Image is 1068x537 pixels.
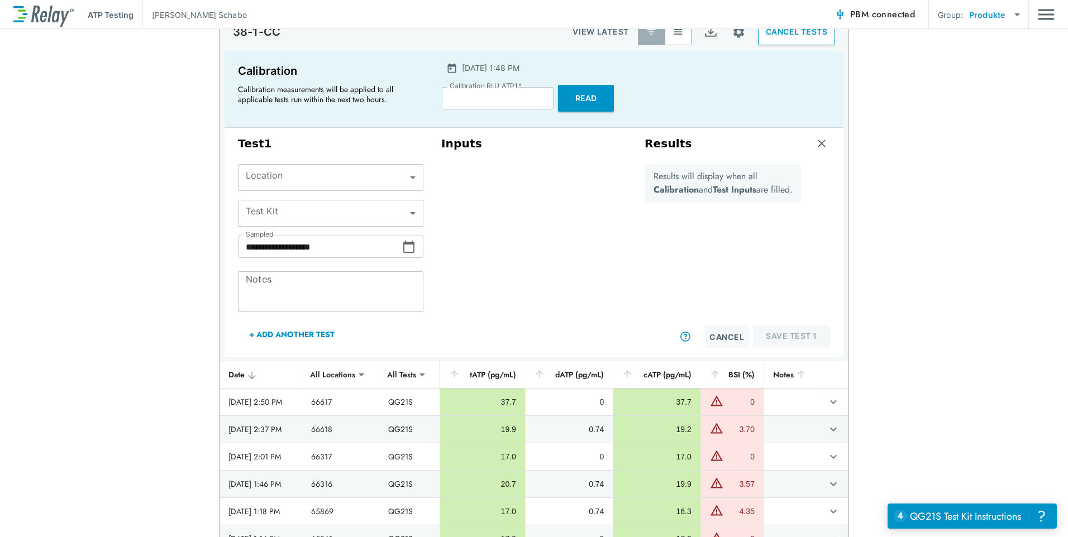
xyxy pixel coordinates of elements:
img: Warning [710,394,723,407]
div: tATP (pg/mL) [449,368,516,381]
button: Cancel [705,325,748,348]
img: Calender Icon [446,63,457,74]
td: 66316 [302,471,380,497]
button: expand row [824,420,843,439]
div: 0 [726,396,755,407]
img: LuminUltra Relay [13,3,74,27]
div: 37.7 [449,396,516,407]
div: 4.35 [726,506,755,517]
p: [DATE] 1:48 PM [462,62,519,74]
div: Notes [773,368,812,381]
div: 19.9 [622,478,691,490]
div: 0 [535,451,604,462]
h3: Test 1 [238,137,423,151]
p: Calibration measurements will be applied to all applicable tests run within the next two hours. [238,84,417,104]
button: Read [558,85,614,112]
img: View All [673,26,684,37]
div: 16.3 [622,506,691,517]
div: dATP (pg/mL) [534,368,604,381]
b: Test Inputs [713,183,756,196]
div: 0.74 [535,478,604,490]
img: Drawer Icon [1038,4,1055,25]
div: 20.7 [449,478,516,490]
label: Calibration RLU ATP1 [450,82,522,90]
div: 0 [535,396,604,407]
div: [DATE] 2:37 PM [228,424,293,435]
div: [DATE] 1:18 PM [228,506,293,517]
img: Connected Icon [835,9,846,20]
p: VIEW LATEST [573,25,629,39]
div: 3.57 [726,478,755,490]
p: Group: [938,9,963,21]
img: Warning [710,421,723,435]
div: [DATE] 2:50 PM [228,396,293,407]
img: Warning [710,476,723,490]
div: BSI (%) [709,368,755,381]
div: 37.7 [622,396,691,407]
button: expand row [824,502,843,521]
td: QG21S [379,416,440,443]
p: Calibration [238,62,422,80]
button: PBM connected [830,3,919,26]
img: Remove [816,138,827,149]
img: Latest [646,26,657,37]
td: 66317 [302,443,380,470]
td: QG21S [379,471,440,497]
div: 17.0 [622,451,691,462]
div: 0 [726,451,755,462]
div: 0.74 [535,424,604,435]
div: All Locations [302,363,363,386]
div: 3.70 [726,424,755,435]
td: 65869 [302,498,380,525]
div: 19.2 [622,424,691,435]
b: Calibration [654,183,699,196]
div: cATP (pg/mL) [622,368,691,381]
p: Results will display when all and are filled. [654,170,793,196]
td: QG21S [379,443,440,470]
td: QG21S [379,498,440,525]
img: Warning [710,504,723,517]
div: 17.0 [449,506,516,517]
span: PBM [850,7,915,22]
div: 0.74 [535,506,604,517]
th: Date [220,361,302,389]
div: [DATE] 1:46 PM [228,478,293,490]
td: QG21S [379,389,440,415]
input: Choose date, selected date is Oct 8, 2025 [238,236,402,258]
p: 38-1-CC [233,25,280,39]
img: Warning [710,449,723,462]
h3: Inputs [441,137,627,151]
img: Settings Icon [732,25,746,39]
iframe: Resource center [888,504,1057,529]
label: Sampled [246,231,274,238]
div: 17.0 [449,451,516,462]
span: connected [872,8,916,21]
button: CANCEL TESTS [758,18,835,45]
img: Export Icon [704,25,718,39]
div: [DATE] 2:01 PM [228,451,293,462]
button: Site setup [724,17,754,47]
button: Main menu [1038,4,1055,25]
button: Export [697,18,724,45]
p: [PERSON_NAME] Schabo [152,9,247,21]
button: expand row [824,447,843,466]
div: All Tests [379,363,424,386]
p: ATP Testing [88,9,133,21]
div: 19.9 [449,424,516,435]
button: + Add Another Test [238,321,346,348]
td: 66618 [302,416,380,443]
button: expand row [824,392,843,411]
button: expand row [824,474,843,493]
td: 66617 [302,389,380,415]
h3: Results [645,137,692,151]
